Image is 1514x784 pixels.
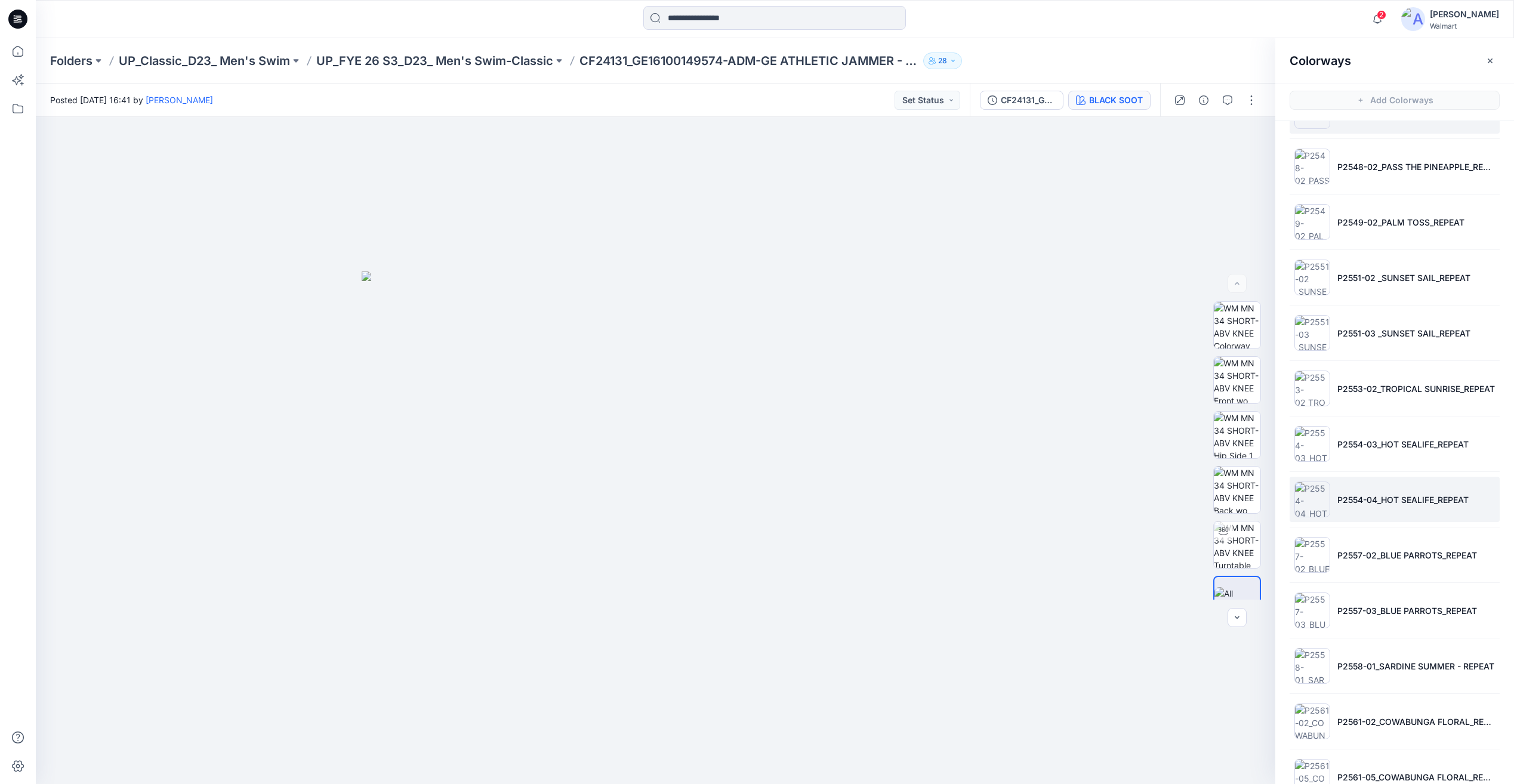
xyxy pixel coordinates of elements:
p: P2561-05_COWABUNGA FLORAL_REPEAT [1337,771,1495,783]
p: P2551-02 _SUNSET SAIL_REPEAT [1337,271,1470,284]
p: CF24131_GE16100149574-ADM-GE ATHLETIC JAMMER - 7” INSEAM-Rev-10-09-2024 [579,53,918,69]
p: P2554-04_HOT SEALIFE_REPEAT [1337,493,1469,506]
img: eyJhbGciOiJIUzI1NiIsImtpZCI6IjAiLCJzbHQiOiJzZXMiLCJ0eXAiOiJKV1QifQ.eyJkYXRhIjp7InR5cGUiOiJzdG9yYW... [362,271,958,784]
a: UP_Classic_D23_ Men's Swim [119,53,290,69]
img: All colorways [1214,587,1260,612]
div: [PERSON_NAME] [1430,7,1499,21]
p: P2557-03_BLUE PARROTS_REPEAT [1337,604,1477,617]
div: Walmart [1430,21,1499,30]
div: CF24131_GE16100149574-ADM-GE ATHLETIC JAMMER - 7” INSEAM-Rev-10-09-2024 [1001,94,1056,107]
a: UP_FYE 26 S3_D23_ Men's Swim-Classic [316,53,553,69]
img: P2551-02 _SUNSET SAIL_REPEAT [1294,260,1330,295]
button: 28 [923,53,962,69]
div: BLACK SOOT [1089,94,1143,107]
p: P2557-02_BLUE PARROTS_REPEAT [1337,549,1477,561]
img: P2553-02_TROPICAL SUNRISE_REPEAT [1294,371,1330,406]
img: P2554-03_HOT SEALIFE_REPEAT [1294,426,1330,462]
p: P2548-02_PASS THE PINEAPPLE_REPEAT [1337,160,1495,173]
p: P2549-02_PALM TOSS_REPEAT [1337,216,1464,229]
img: P2557-03_BLUE PARROTS_REPEAT [1294,592,1330,628]
span: Posted [DATE] 16:41 by [50,94,213,106]
p: P2558-01_SARDINE SUMMER - REPEAT [1337,660,1494,672]
p: P2561-02_COWABUNGA FLORAL_REPEAT [1337,715,1495,728]
button: Details [1194,91,1213,110]
img: P2549-02_PALM TOSS_REPEAT [1294,204,1330,240]
button: CF24131_GE16100149574-ADM-GE ATHLETIC JAMMER - 7” INSEAM-Rev-10-09-2024 [980,91,1063,110]
img: P2548-02_PASS THE PINEAPPLE_REPEAT [1294,149,1330,184]
img: P2551-03 _SUNSET SAIL_REPEAT [1294,315,1330,351]
p: 28 [938,54,947,67]
img: P2557-02_BLUE PARROTS_REPEAT [1294,537,1330,573]
img: WM MN 34 SHORT-ABV KNEE Back wo Avatar [1214,467,1260,513]
p: P2553-02_TROPICAL SUNRISE_REPEAT [1337,382,1495,395]
img: P2554-04_HOT SEALIFE_REPEAT [1294,481,1330,517]
img: WM MN 34 SHORT-ABV KNEE Turntable with Avatar [1214,521,1260,568]
p: P2551-03 _SUNSET SAIL_REPEAT [1337,327,1470,339]
h2: Colorways [1290,54,1351,68]
button: BLACK SOOT [1068,91,1151,110]
a: [PERSON_NAME] [146,95,213,105]
img: WM MN 34 SHORT-ABV KNEE Colorway wo Avatar [1214,302,1260,348]
img: avatar [1401,7,1425,31]
p: P2554-03_HOT SEALIFE_REPEAT [1337,438,1469,450]
img: WM MN 34 SHORT-ABV KNEE Hip Side 1 wo Avatar [1214,412,1260,458]
img: WM MN 34 SHORT-ABV KNEE Front wo Avatar [1214,357,1260,403]
span: 2 [1377,10,1386,20]
img: P2561-02_COWABUNGA FLORAL_REPEAT [1294,703,1330,739]
a: Folders [50,53,92,69]
img: P2558-01_SARDINE SUMMER - REPEAT [1294,648,1330,684]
